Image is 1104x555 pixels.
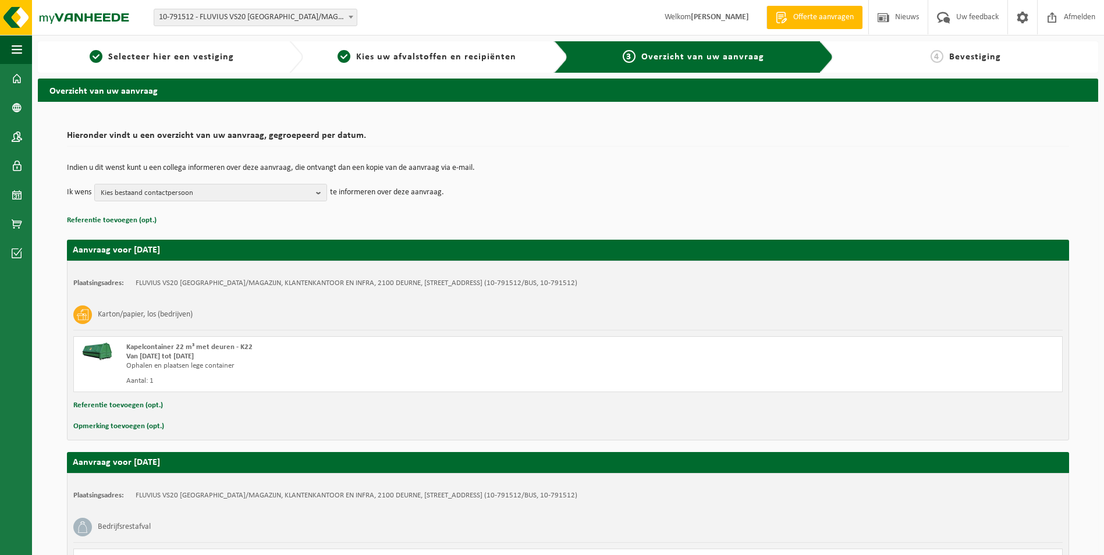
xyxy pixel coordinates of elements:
h2: Overzicht van uw aanvraag [38,79,1098,101]
a: 1Selecteer hier een vestiging [44,50,280,64]
p: Indien u dit wenst kunt u een collega informeren over deze aanvraag, die ontvangt dan een kopie v... [67,164,1069,172]
strong: [PERSON_NAME] [691,13,749,22]
span: Kapelcontainer 22 m³ met deuren - K22 [126,343,253,351]
td: FLUVIUS VS20 [GEOGRAPHIC_DATA]/MAGAZIJN, KLANTENKANTOOR EN INFRA, 2100 DEURNE, [STREET_ADDRESS] (... [136,491,577,500]
h3: Karton/papier, los (bedrijven) [98,305,193,324]
strong: Plaatsingsadres: [73,279,124,287]
h2: Hieronder vindt u een overzicht van uw aanvraag, gegroepeerd per datum. [67,131,1069,147]
span: 10-791512 - FLUVIUS VS20 ANTWERPEN/MAGAZIJN, KLANTENKANTOOR EN INFRA - DEURNE [154,9,357,26]
h3: Bedrijfsrestafval [98,518,151,536]
span: 2 [338,50,350,63]
strong: Aanvraag voor [DATE] [73,246,160,255]
span: Overzicht van uw aanvraag [641,52,764,62]
div: Ophalen en plaatsen lege container [126,361,615,371]
span: Bevestiging [949,52,1001,62]
button: Opmerking toevoegen (opt.) [73,419,164,434]
strong: Plaatsingsadres: [73,492,124,499]
a: 2Kies uw afvalstoffen en recipiënten [309,50,545,64]
span: Selecteer hier een vestiging [108,52,234,62]
button: Referentie toevoegen (opt.) [67,213,157,228]
button: Referentie toevoegen (opt.) [73,398,163,413]
span: Offerte aanvragen [790,12,857,23]
p: te informeren over deze aanvraag. [330,184,444,201]
img: HK-XK-22-GN-00.png [80,343,115,360]
span: 1 [90,50,102,63]
strong: Van [DATE] tot [DATE] [126,353,194,360]
span: 3 [623,50,636,63]
span: 4 [931,50,943,63]
td: FLUVIUS VS20 [GEOGRAPHIC_DATA]/MAGAZIJN, KLANTENKANTOOR EN INFRA, 2100 DEURNE, [STREET_ADDRESS] (... [136,279,577,288]
strong: Aanvraag voor [DATE] [73,458,160,467]
a: Offerte aanvragen [766,6,862,29]
button: Kies bestaand contactpersoon [94,184,327,201]
p: Ik wens [67,184,91,201]
div: Aantal: 1 [126,376,615,386]
span: Kies bestaand contactpersoon [101,184,311,202]
span: Kies uw afvalstoffen en recipiënten [356,52,516,62]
